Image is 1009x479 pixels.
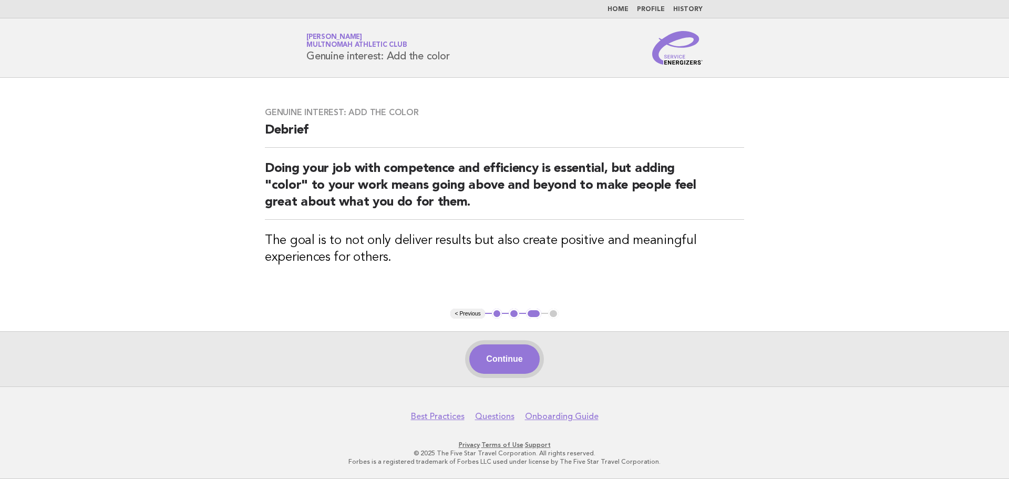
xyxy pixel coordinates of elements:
button: < Previous [450,309,485,319]
p: © 2025 The Five Star Travel Corporation. All rights reserved. [183,449,826,457]
a: Onboarding Guide [525,411,599,422]
a: [PERSON_NAME]Multnomah Athletic Club [306,34,407,48]
img: Service Energizers [652,31,703,65]
a: Profile [637,6,665,13]
a: Questions [475,411,514,422]
button: Continue [469,344,539,374]
a: History [673,6,703,13]
p: Forbes is a registered trademark of Forbes LLC used under license by The Five Star Travel Corpora... [183,457,826,466]
span: Multnomah Athletic Club [306,42,407,49]
h3: The goal is to not only deliver results but also create positive and meaningful experiences for o... [265,232,744,266]
a: Home [608,6,629,13]
button: 2 [509,309,519,319]
a: Best Practices [411,411,465,422]
button: 1 [492,309,502,319]
a: Support [525,441,551,449]
a: Terms of Use [481,441,523,449]
p: · · [183,441,826,449]
button: 3 [526,309,541,319]
h2: Debrief [265,122,744,148]
h3: Genuine interest: Add the color [265,107,744,118]
a: Privacy [459,441,480,449]
h2: Doing your job with competence and efficiency is essential, but adding "color" to your work means... [265,160,744,220]
h1: Genuine interest: Add the color [306,34,449,62]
